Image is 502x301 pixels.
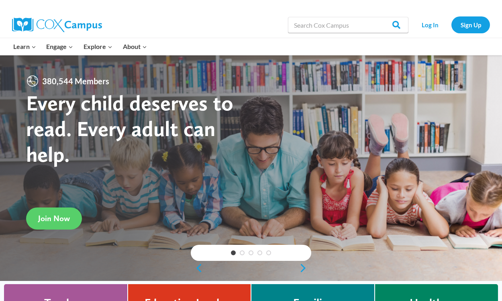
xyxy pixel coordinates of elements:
a: Sign Up [451,16,490,33]
span: Engage [46,41,73,52]
a: 2 [240,250,245,255]
span: Join Now [38,214,70,223]
span: Explore [84,41,112,52]
span: 380,544 Members [39,75,112,87]
strong: Every child deserves to read. Every adult can help. [26,90,233,167]
input: Search Cox Campus [288,17,408,33]
nav: Secondary Navigation [412,16,490,33]
a: Join Now [26,207,82,230]
a: 3 [249,250,253,255]
span: Learn [13,41,36,52]
img: Cox Campus [12,18,102,32]
a: 1 [231,250,236,255]
a: Log In [412,16,447,33]
div: content slider buttons [191,260,311,276]
a: 4 [257,250,262,255]
a: 5 [266,250,271,255]
a: next [299,263,311,273]
nav: Primary Navigation [8,38,152,55]
a: previous [191,263,203,273]
span: About [123,41,147,52]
